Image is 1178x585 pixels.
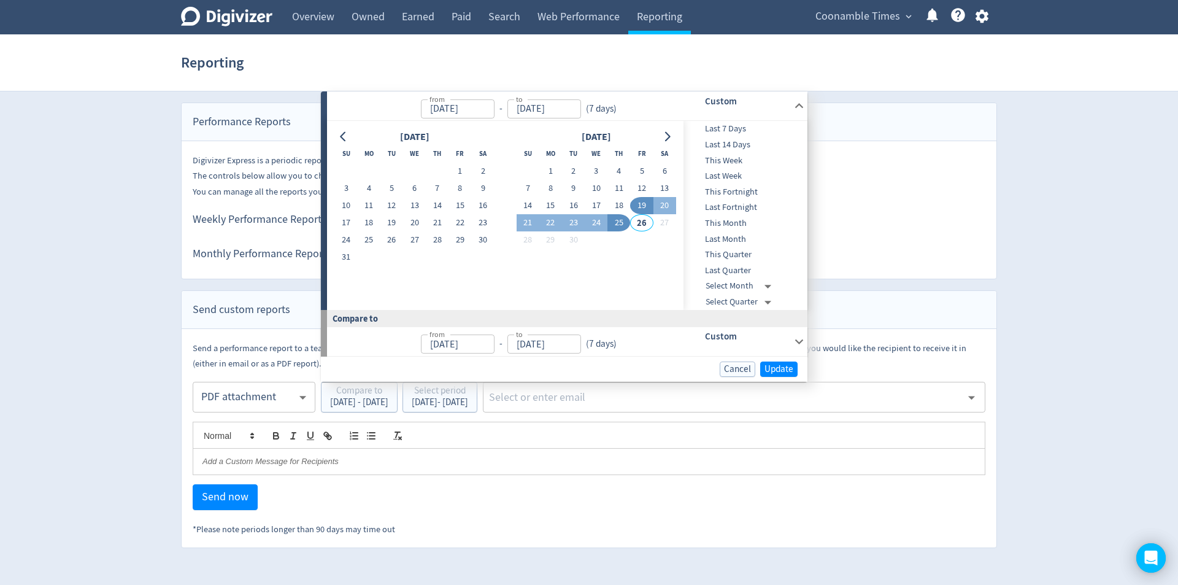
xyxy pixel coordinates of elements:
th: Thursday [607,145,630,163]
div: Last Fortnight [683,200,805,215]
div: This Week [683,153,805,169]
button: 3 [335,180,358,197]
small: *Please note periods longer than 90 days may time out [193,524,395,535]
h6: Custom [705,329,789,344]
label: from [429,94,445,104]
button: 1 [448,163,471,180]
button: 13 [653,180,676,197]
button: 26 [630,214,653,231]
button: 2 [562,163,585,180]
button: 14 [426,197,448,214]
button: 7 [426,180,448,197]
div: PDF attachment [201,384,296,411]
span: This Month [683,217,805,230]
div: from-to(7 days)Custom [327,327,807,357]
div: Select Quarter [706,294,776,310]
button: 6 [403,180,426,197]
button: 8 [539,180,562,197]
label: from [429,329,445,339]
button: 4 [358,180,380,197]
th: Thursday [426,145,448,163]
span: Monthly Performance Report [193,246,326,263]
div: from-to(7 days)Custom [327,121,807,310]
button: 28 [426,231,448,249]
div: [DATE] - [DATE] [412,398,468,407]
span: Last Week [683,169,805,183]
span: Weekly Performance Report [193,212,321,228]
button: 4 [607,163,630,180]
button: 11 [358,197,380,214]
span: This Quarter [683,248,805,262]
span: This Fortnight [683,185,805,199]
span: Last Fortnight [683,201,805,214]
button: 28 [517,231,539,249]
button: 19 [380,214,403,231]
th: Saturday [653,145,676,163]
button: 5 [630,163,653,180]
button: 6 [653,163,676,180]
span: Last 7 Days [683,122,805,136]
button: Compare to[DATE] - [DATE] [321,382,398,413]
label: to [516,329,523,339]
button: 17 [335,214,358,231]
button: 12 [630,180,653,197]
button: 5 [380,180,403,197]
button: 23 [472,214,495,231]
button: 15 [448,197,471,214]
div: Select Month [706,278,776,294]
th: Tuesday [380,145,403,163]
th: Tuesday [562,145,585,163]
button: 22 [539,214,562,231]
button: 16 [472,197,495,214]
button: 29 [539,231,562,249]
div: Last Quarter [683,263,805,279]
th: Friday [448,145,471,163]
small: Send a performance report to a team member for this brand space or any other email, by selecting ... [193,343,966,370]
th: Monday [358,145,380,163]
div: Compare to [330,386,388,398]
button: 8 [448,180,471,197]
button: 30 [472,231,495,249]
button: Coonamble Times [811,7,915,26]
button: 22 [448,214,471,231]
div: Select period [412,386,468,398]
button: 2 [472,163,495,180]
span: Last 14 Days [683,138,805,152]
button: 26 [380,231,403,249]
div: Open Intercom Messenger [1136,543,1166,573]
button: 21 [426,214,448,231]
nav: presets [683,121,805,310]
button: 29 [448,231,471,249]
div: from-to(7 days)Custom [327,91,807,121]
button: 24 [335,231,358,249]
span: Update [764,365,793,374]
div: Last Month [683,231,805,247]
button: 23 [562,214,585,231]
button: 3 [585,163,607,180]
div: - [495,337,507,351]
th: Sunday [517,145,539,163]
button: 1 [539,163,562,180]
span: Coonamble Times [815,7,900,26]
button: 18 [358,214,380,231]
button: Update [760,362,798,377]
div: ( 7 days ) [581,337,617,351]
th: Wednesday [585,145,607,163]
small: Digivizer Express is a periodic report containing insights across your owned, earned, paid and we... [193,155,585,166]
small: You can manage all the reports you receive on the page [193,186,472,198]
input: Select or enter email [488,388,961,406]
button: 13 [403,197,426,214]
button: 17 [585,197,607,214]
div: Performance Reports [182,103,996,141]
h1: Reporting [181,43,244,82]
button: Select period[DATE]- [DATE] [402,382,477,413]
th: Wednesday [403,145,426,163]
button: 10 [585,180,607,197]
button: 31 [335,249,358,266]
th: Friday [630,145,653,163]
button: Go to previous month [335,128,353,145]
button: 14 [517,197,539,214]
span: Last Month [683,233,805,246]
th: Monday [539,145,562,163]
button: 11 [607,180,630,197]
